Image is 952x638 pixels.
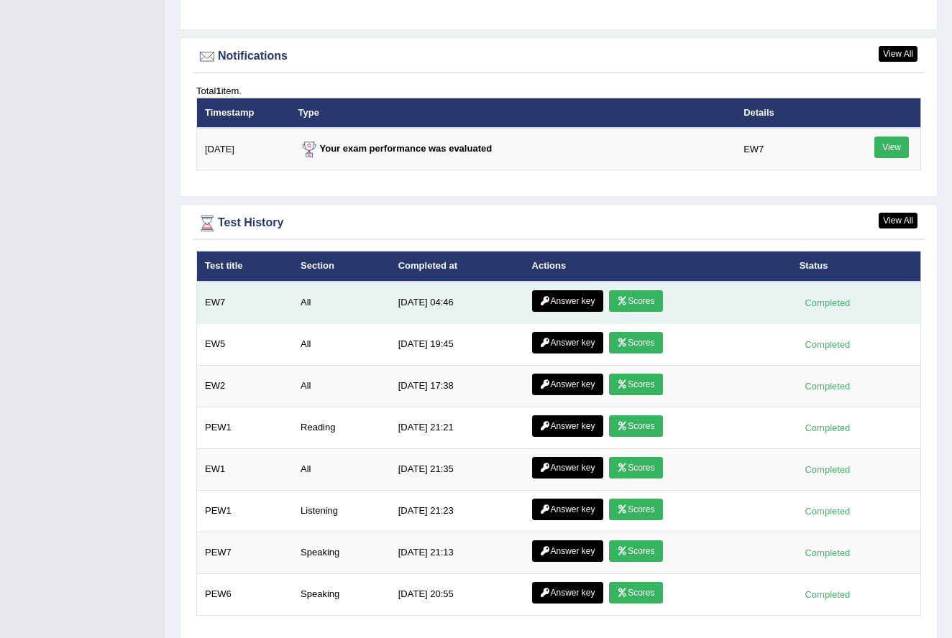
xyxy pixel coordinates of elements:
[736,98,834,128] th: Details
[390,323,524,365] td: [DATE] 19:45
[609,290,662,312] a: Scores
[800,462,856,477] div: Completed
[196,213,921,234] div: Test History
[197,490,293,532] td: PEW1
[390,251,524,282] th: Completed at
[609,415,662,437] a: Scores
[532,582,603,604] a: Answer key
[390,490,524,532] td: [DATE] 21:23
[390,448,524,490] td: [DATE] 21:35
[293,573,390,615] td: Speaking
[609,499,662,520] a: Scores
[293,365,390,407] td: All
[609,332,662,353] a: Scores
[792,251,921,282] th: Status
[293,532,390,573] td: Speaking
[216,85,221,96] b: 1
[609,582,662,604] a: Scores
[293,251,390,282] th: Section
[532,332,603,353] a: Answer key
[800,587,856,602] div: Completed
[390,532,524,573] td: [DATE] 21:13
[197,532,293,573] td: PEW7
[532,540,603,562] a: Answer key
[290,98,736,128] th: Type
[197,365,293,407] td: EW2
[879,46,917,62] a: View All
[197,573,293,615] td: PEW6
[800,295,856,310] div: Completed
[800,420,856,435] div: Completed
[390,573,524,615] td: [DATE] 20:55
[532,290,603,312] a: Answer key
[532,499,603,520] a: Answer key
[532,415,603,437] a: Answer key
[298,143,493,154] strong: Your exam performance was evaluated
[197,448,293,490] td: EW1
[390,282,524,324] td: [DATE] 04:46
[196,84,921,98] div: Total item.
[197,251,293,282] th: Test title
[609,540,662,562] a: Scores
[390,365,524,407] td: [DATE] 17:38
[800,545,856,560] div: Completed
[879,213,917,228] a: View All
[800,337,856,352] div: Completed
[293,448,390,490] td: All
[197,98,290,128] th: Timestamp
[197,282,293,324] td: EW7
[800,504,856,519] div: Completed
[293,323,390,365] td: All
[736,128,834,170] td: EW7
[196,46,921,68] div: Notifications
[609,374,662,395] a: Scores
[293,282,390,324] td: All
[532,457,603,478] a: Answer key
[524,251,792,282] th: Actions
[609,457,662,478] a: Scores
[800,379,856,394] div: Completed
[197,407,293,448] td: PEW1
[293,490,390,532] td: Listening
[197,128,290,170] td: [DATE]
[390,407,524,448] td: [DATE] 21:21
[197,323,293,365] td: EW5
[874,137,909,158] a: View
[293,407,390,448] td: Reading
[532,374,603,395] a: Answer key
